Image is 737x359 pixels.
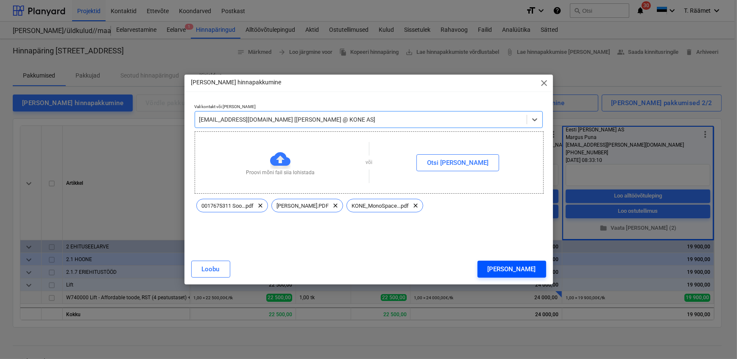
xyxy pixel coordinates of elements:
div: [PERSON_NAME].PDF [271,199,343,212]
span: 0017675311 Soo...pdf [197,203,259,209]
div: 0017675311 Soo...pdf [196,199,268,212]
span: clear [411,200,421,211]
p: Vali kontakt või [PERSON_NAME] [195,104,543,111]
p: Proovi mõni fail siia lohistada [246,169,315,176]
span: [PERSON_NAME].PDF [272,203,334,209]
p: või [366,159,372,166]
span: close [539,78,550,88]
div: KONE_MonoSpace...pdf [346,199,423,212]
button: [PERSON_NAME] [477,261,546,278]
span: clear [331,200,341,211]
div: Otsi [PERSON_NAME] [427,157,489,168]
div: Loobu [202,264,220,275]
span: clear [256,200,266,211]
button: Loobu [191,261,230,278]
div: Proovi mõni fail siia lohistadavõiOtsi [PERSON_NAME] [195,131,544,194]
button: Otsi [PERSON_NAME] [416,154,499,171]
p: [PERSON_NAME] hinnapakkumine [191,78,282,87]
iframe: Chat Widget [695,318,737,359]
div: [PERSON_NAME] [488,264,536,275]
span: KONE_MonoSpace...pdf [347,203,414,209]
